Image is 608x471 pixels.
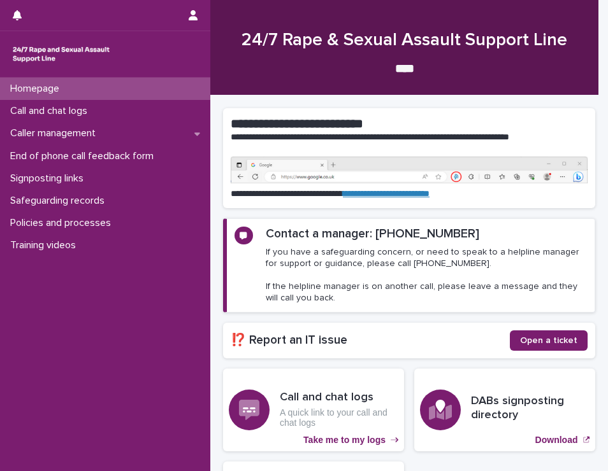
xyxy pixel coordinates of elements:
h2: ⁉️ Report an IT issue [231,333,510,348]
p: Caller management [5,127,106,139]
h3: DABs signposting directory [471,395,590,422]
p: Safeguarding records [5,195,115,207]
span: Open a ticket [520,336,577,345]
h3: Call and chat logs [280,391,398,405]
img: rhQMoQhaT3yELyF149Cw [10,41,112,67]
a: Take me to my logs [223,369,404,451]
p: Take me to my logs [303,435,386,446]
p: Signposting links [5,172,94,185]
h2: Contact a manager: [PHONE_NUMBER] [266,227,479,241]
img: https%3A%2F%2Fcdn.document360.io%2F0deca9d6-0dac-4e56-9e8f-8d9979bfce0e%2FImages%2FDocumentation%... [231,157,588,183]
p: Training videos [5,239,86,251]
a: Open a ticket [510,330,588,351]
p: Homepage [5,83,69,95]
h1: 24/7 Rape & Sexual Assault Support Line [223,30,586,52]
p: A quick link to your call and chat logs [280,407,398,429]
p: If you have a safeguarding concern, or need to speak to a helpline manager for support or guidanc... [266,246,587,304]
p: Policies and processes [5,217,121,229]
p: Download [535,435,578,446]
p: Call and chat logs [5,105,98,117]
p: End of phone call feedback form [5,150,164,162]
a: Download [414,369,595,451]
